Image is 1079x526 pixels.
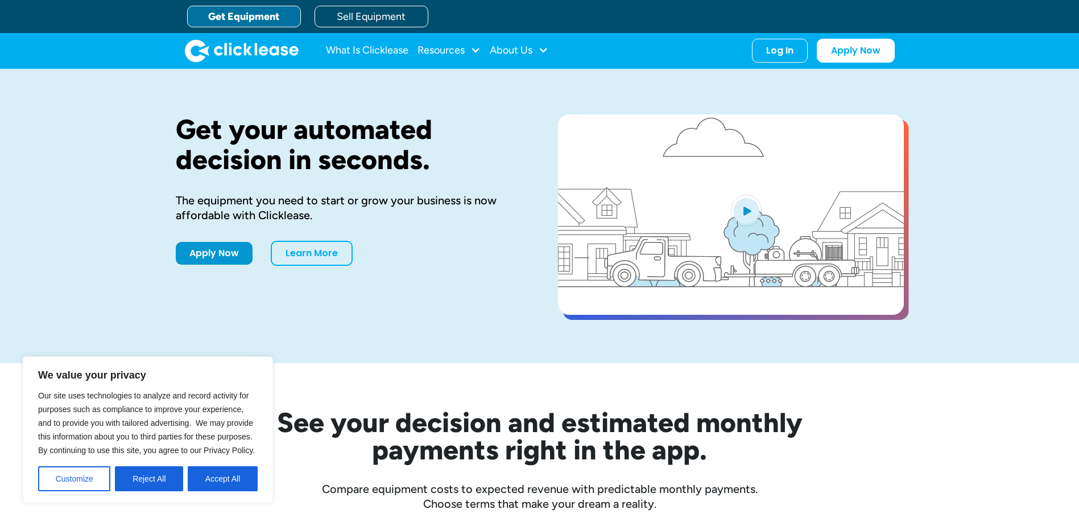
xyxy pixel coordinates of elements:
a: Apply Now [176,242,253,265]
img: Blue play button logo on a light blue circular background [731,195,762,227]
a: Learn More [271,241,353,266]
a: What Is Clicklease [326,39,408,62]
div: We value your privacy [23,356,273,503]
div: Log In [766,45,793,56]
span: Our site uses technologies to analyze and record activity for purposes such as compliance to impr... [38,391,255,455]
button: Reject All [115,466,183,491]
button: Customize [38,466,110,491]
h2: See your decision and estimated monthly payments right in the app. [221,409,858,463]
div: Compare equipment costs to expected revenue with predictable monthly payments. Choose terms that ... [176,482,904,511]
button: Accept All [188,466,258,491]
a: open lightbox [558,114,904,315]
a: Get Equipment [187,6,301,27]
div: About Us [490,39,548,62]
h1: Get your automated decision in seconds. [176,114,522,175]
p: We value your privacy [38,368,258,382]
a: Sell Equipment [315,6,428,27]
a: home [185,39,299,62]
div: The equipment you need to start or grow your business is now affordable with Clicklease. [176,193,522,223]
a: Apply Now [817,39,895,63]
img: Clicklease logo [185,39,299,62]
div: Resources [417,39,481,62]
